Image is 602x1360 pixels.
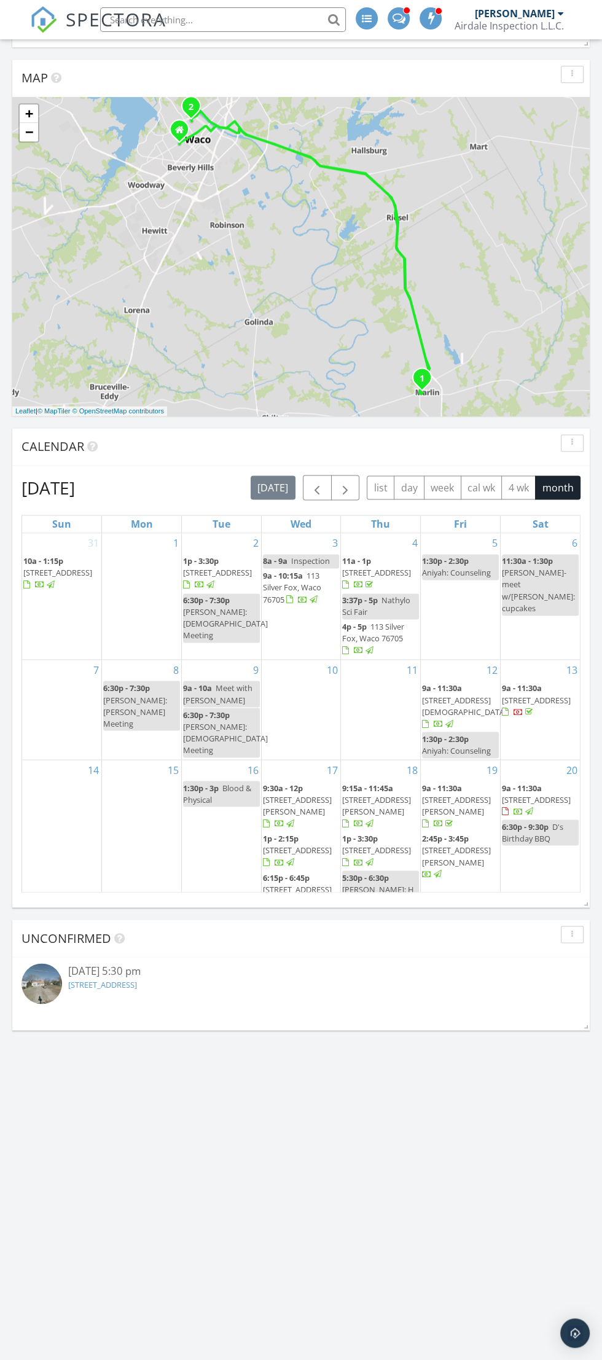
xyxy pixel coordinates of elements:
[183,567,252,578] span: [STREET_ADDRESS]
[342,794,411,816] span: [STREET_ADDRESS][PERSON_NAME]
[502,794,571,805] span: [STREET_ADDRESS]
[210,515,233,533] a: Tuesday
[15,407,36,415] a: Leaflet
[263,872,332,906] a: 6:15p - 6:45p [STREET_ADDRESS]
[85,760,101,780] a: Go to September 14, 2025
[422,844,491,867] span: [STREET_ADDRESS][PERSON_NAME]
[422,555,469,566] span: 1:30p - 2:30p
[22,660,102,759] td: Go to September 7, 2025
[23,567,92,578] span: [STREET_ADDRESS]
[342,782,393,793] span: 9:15a - 11:45a
[422,567,491,578] span: Aniyah: Counseling
[342,872,389,883] span: 5:30p - 6:30p
[342,620,419,659] a: 4p - 5p 113 Silver Fox, Waco 76705
[455,20,564,32] div: Airdale Inspection L.L.C.
[183,606,268,641] span: [PERSON_NAME]: [DEMOGRAPHIC_DATA] Meeting
[263,782,332,829] a: 9:30a - 12p [STREET_ADDRESS][PERSON_NAME]
[490,533,500,553] a: Go to September 5, 2025
[422,832,491,879] a: 2:45p - 3:45p [STREET_ADDRESS][PERSON_NAME]
[291,555,330,566] span: Inspection
[324,660,340,679] a: Go to September 10, 2025
[22,533,102,660] td: Go to August 31, 2025
[369,515,393,533] a: Thursday
[263,569,340,608] a: 9a - 10:15a 113 Silver Fox, Waco 76705
[324,760,340,780] a: Go to September 17, 2025
[484,760,500,780] a: Go to September 19, 2025
[72,407,164,415] a: © OpenStreetMap contributors
[421,759,501,910] td: Go to September 19, 2025
[422,733,469,744] span: 1:30p - 2:30p
[422,744,491,756] span: Aniyah: Counseling
[102,759,182,910] td: Go to September 15, 2025
[261,759,341,910] td: Go to September 17, 2025
[500,660,580,759] td: Go to September 13, 2025
[422,694,507,717] span: [STREET_ADDRESS][DEMOGRAPHIC_DATA]
[183,554,260,593] a: 1p - 3:30p [STREET_ADDRESS]
[85,533,101,553] a: Go to August 31, 2025
[179,129,187,136] div: 3128 Colonial Ave, Waco TX 76707
[288,515,314,533] a: Wednesday
[303,475,332,500] button: Previous month
[20,123,38,141] a: Zoom out
[342,621,367,632] span: 4p - 5p
[502,782,542,793] span: 9a - 11:30a
[183,709,230,720] span: 6:30p - 7:30p
[394,475,424,499] button: day
[23,554,100,593] a: 10a - 1:15p [STREET_ADDRESS]
[367,475,394,499] button: list
[68,979,137,990] a: [STREET_ADDRESS]
[183,595,230,606] span: 6:30p - 7:30p
[183,555,219,566] span: 1p - 3:30p
[30,17,166,42] a: SPECTORA
[564,760,580,780] a: Go to September 20, 2025
[342,621,404,655] a: 4p - 5p 113 Silver Fox, Waco 76705
[183,721,268,755] span: [PERSON_NAME]: [DEMOGRAPHIC_DATA] Meeting
[21,438,84,455] span: Calendar
[569,533,580,553] a: Go to September 6, 2025
[21,69,48,86] span: Map
[342,844,411,855] span: [STREET_ADDRESS]
[263,883,332,894] span: [STREET_ADDRESS]
[102,660,182,759] td: Go to September 8, 2025
[21,475,75,500] h2: [DATE]
[183,782,251,805] span: Blood & Physical
[263,844,332,855] span: [STREET_ADDRESS]
[404,760,420,780] a: Go to September 18, 2025
[191,106,198,113] div: 1217 Frost Ave, Waco, TX 76708
[263,555,287,566] span: 8a - 9a
[342,621,404,644] span: 113 Silver Fox, Waco 76705
[30,6,57,33] img: The Best Home Inspection Software - Spectora
[12,406,167,416] div: |
[21,929,111,946] span: Unconfirmed
[181,759,261,910] td: Go to September 16, 2025
[183,782,219,793] span: 1:30p - 3p
[165,760,181,780] a: Go to September 15, 2025
[342,831,419,870] a: 1p - 3:30p [STREET_ADDRESS]
[263,782,303,793] span: 9:30a - 12p
[183,682,252,705] span: Meet with [PERSON_NAME]
[342,567,411,578] span: [STREET_ADDRESS]
[263,794,332,816] span: [STREET_ADDRESS][PERSON_NAME]
[263,870,340,909] a: 6:15p - 6:45p [STREET_ADDRESS]
[171,533,181,553] a: Go to September 1, 2025
[342,554,419,593] a: 11a - 1p [STREET_ADDRESS]
[251,533,261,553] a: Go to September 2, 2025
[263,781,340,831] a: 9:30a - 12p [STREET_ADDRESS][PERSON_NAME]
[404,660,420,679] a: Go to September 11, 2025
[342,883,413,906] span: [PERSON_NAME]: H O.T. Badge Party
[422,377,429,385] div: 217 Winter St, Marlin, TX 76661
[263,872,310,883] span: 6:15p - 6:45p
[342,832,378,843] span: 1p - 3:30p
[128,515,155,533] a: Monday
[500,759,580,910] td: Go to September 20, 2025
[330,533,340,553] a: Go to September 3, 2025
[261,660,341,759] td: Go to September 10, 2025
[530,515,550,533] a: Saturday
[183,682,212,693] span: 9a - 10a
[263,570,303,581] span: 9a - 10:15a
[342,595,410,617] span: Nathylo Sci Fair
[422,831,499,881] a: 2:45p - 3:45p [STREET_ADDRESS][PERSON_NAME]
[422,681,499,731] a: 9a - 11:30a [STREET_ADDRESS][DEMOGRAPHIC_DATA]
[68,963,534,979] div: [DATE] 5:30 pm
[341,759,421,910] td: Go to September 18, 2025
